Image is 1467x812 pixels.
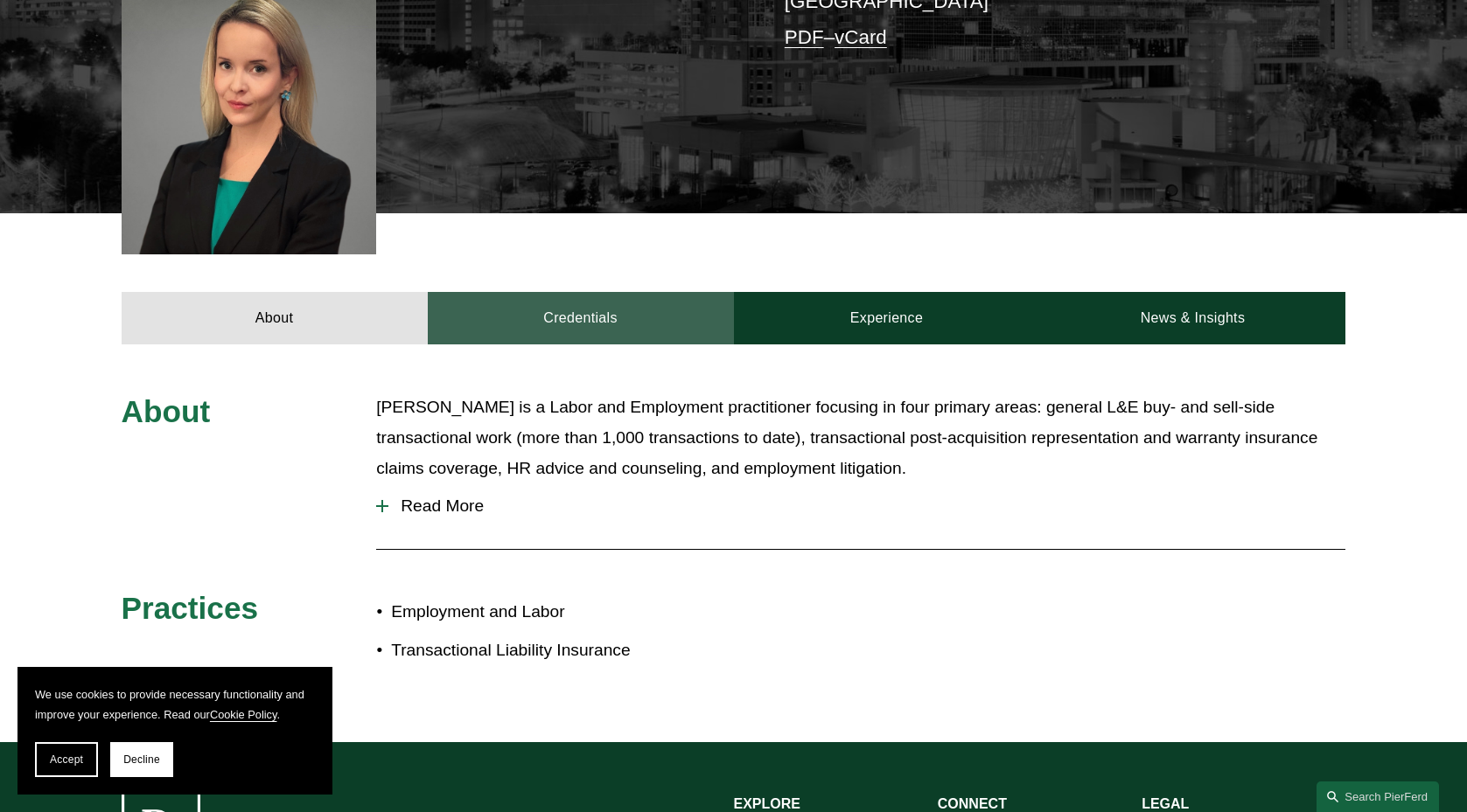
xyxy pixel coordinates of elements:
strong: LEGAL [1142,796,1189,811]
p: Employment and Labor [391,597,733,628]
a: Cookie Policy [210,708,277,721]
a: vCard [835,26,887,48]
a: Experience [734,292,1040,344]
a: Search this site [1317,781,1439,812]
button: Read More [376,483,1345,529]
p: [PERSON_NAME] is a Labor and Employment practitioner focusing in four primary areas: general L&E ... [376,392,1345,483]
section: Cookie banner [17,667,332,795]
strong: CONNECT [938,796,1007,811]
span: Accept [50,753,83,766]
p: We use cookies to provide necessary functionality and improve your experience. Read our . [35,684,315,725]
p: Transactional Liability Insurance [391,635,733,666]
a: Credentials [428,292,734,344]
button: Decline [110,742,173,777]
span: Decline [123,753,160,766]
strong: EXPLORE [734,796,800,811]
a: News & Insights [1039,292,1345,344]
a: PDF [785,26,824,48]
button: Accept [35,742,98,777]
a: About [122,292,428,344]
span: Practices [122,591,259,625]
span: Read More [388,496,1345,516]
span: About [122,394,211,428]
